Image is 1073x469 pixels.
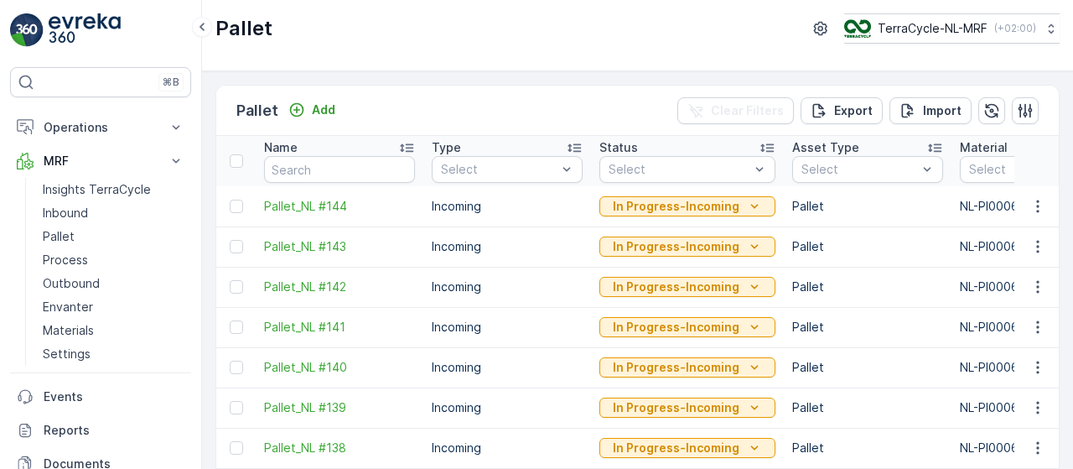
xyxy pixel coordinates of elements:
a: Pallet_NL #140 [264,359,415,376]
p: Export [834,102,873,119]
p: Asset Type [792,139,859,156]
p: Envanter [43,299,93,315]
div: Toggle Row Selected [230,320,243,334]
td: Pallet [784,267,951,307]
p: Pallet [215,15,272,42]
p: MRF [44,153,158,169]
a: Reports [10,414,191,447]
div: Toggle Row Selected [230,441,243,455]
a: Pallet_NL #139 [264,399,415,416]
button: Add [282,100,342,120]
a: Outbound [36,272,191,295]
p: Type [432,139,461,156]
a: Pallet_NL #144 [264,198,415,215]
img: logo_light-DOdMpM7g.png [49,13,121,47]
button: In Progress-Incoming [599,196,775,216]
td: Pallet [784,347,951,388]
a: Pallet_NL #141 [264,319,415,336]
a: Pallet_NL #142 [264,279,415,295]
p: Clear Filters [711,102,784,119]
p: In Progress-Incoming [613,359,739,376]
p: In Progress-Incoming [613,238,739,255]
p: Status [599,139,638,156]
p: Name [264,139,298,156]
td: Incoming [423,388,591,428]
p: Select [801,161,917,178]
p: Outbound [43,275,100,292]
button: In Progress-Incoming [599,398,775,418]
td: Incoming [423,428,591,468]
p: Select [609,161,749,178]
p: Process [43,252,88,268]
td: Pallet [784,388,951,428]
input: Search [264,156,415,183]
p: Operations [44,119,158,136]
div: Toggle Row Selected [230,240,243,253]
td: Pallet [784,186,951,227]
p: In Progress-Incoming [613,399,739,416]
button: In Progress-Incoming [599,438,775,458]
p: ( +02:00 ) [994,22,1036,35]
button: Operations [10,111,191,144]
p: Select [441,161,557,178]
div: Toggle Row Selected [230,280,243,294]
div: Toggle Row Selected [230,401,243,414]
p: Reports [44,422,184,439]
p: Settings [43,346,91,362]
p: ⌘B [163,76,179,89]
button: Export [801,97,883,124]
td: Incoming [423,267,591,307]
a: Materials [36,319,191,342]
p: Import [923,102,962,119]
td: Incoming [423,186,591,227]
a: Pallet_NL #143 [264,238,415,255]
button: In Progress-Incoming [599,317,775,337]
td: Incoming [423,347,591,388]
div: Toggle Row Selected [230,200,243,213]
img: TC_v739CUj.png [844,19,871,38]
p: Pallet [43,228,75,245]
button: In Progress-Incoming [599,237,775,257]
p: Pallet [236,99,278,122]
td: Pallet [784,307,951,347]
button: TerraCycle-NL-MRF(+02:00) [844,13,1060,44]
td: Incoming [423,307,591,347]
a: Insights TerraCycle [36,178,191,201]
button: Import [889,97,972,124]
a: Events [10,380,191,414]
p: TerraCycle-NL-MRF [878,20,987,37]
button: Clear Filters [677,97,794,124]
p: Materials [43,322,94,339]
a: Pallet [36,225,191,248]
p: In Progress-Incoming [613,198,739,215]
p: In Progress-Incoming [613,440,739,456]
a: Envanter [36,295,191,319]
div: Toggle Row Selected [230,361,243,374]
a: Inbound [36,201,191,225]
img: logo [10,13,44,47]
p: Add [312,102,335,118]
a: Process [36,248,191,272]
a: Settings [36,342,191,366]
p: Material [960,139,1008,156]
p: In Progress-Incoming [613,279,739,295]
a: Pallet_NL #138 [264,440,415,456]
p: Inbound [43,205,88,221]
button: MRF [10,144,191,178]
td: Pallet [784,428,951,468]
button: In Progress-Incoming [599,357,775,378]
p: Events [44,388,184,405]
button: In Progress-Incoming [599,277,775,297]
td: Pallet [784,227,951,267]
p: Insights TerraCycle [43,181,151,198]
p: In Progress-Incoming [613,319,739,336]
td: Incoming [423,227,591,267]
